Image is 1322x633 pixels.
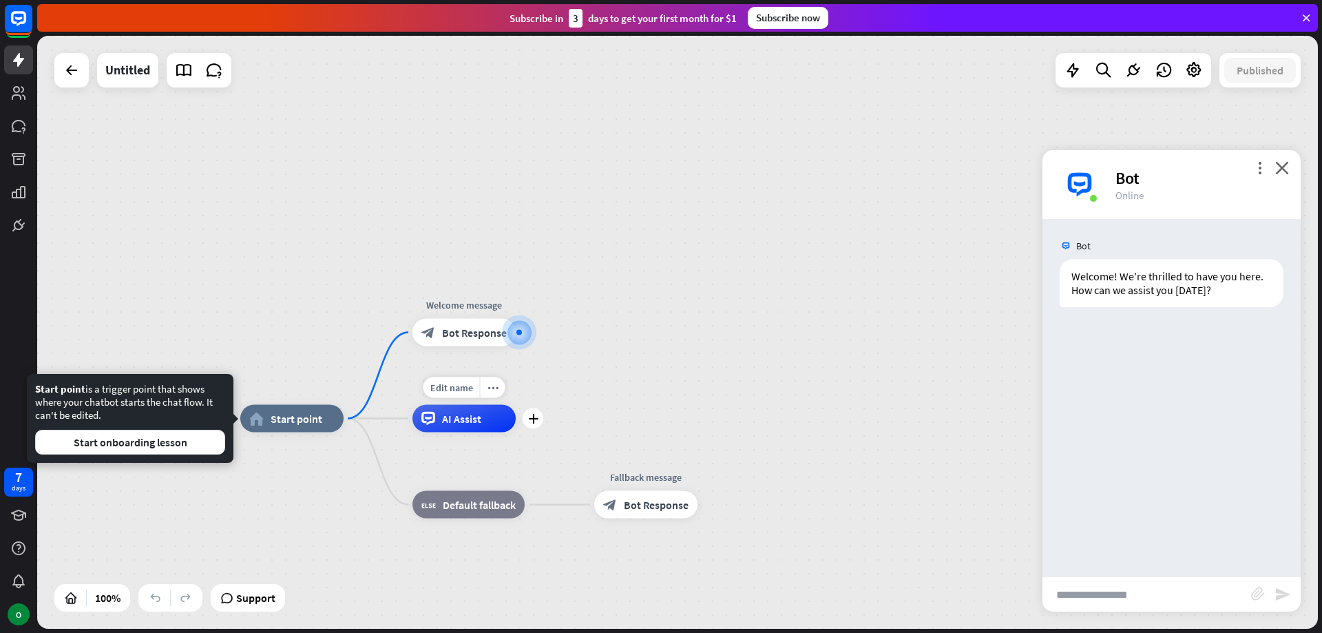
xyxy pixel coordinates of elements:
div: Subscribe now [748,7,828,29]
span: Support [236,587,275,609]
div: Online [1115,189,1284,202]
div: O [8,603,30,625]
i: block_fallback [421,498,436,512]
i: close [1275,161,1289,174]
button: Start onboarding lesson [35,430,225,455]
div: days [12,484,25,493]
span: Default fallback [443,498,516,512]
i: plus [528,414,538,424]
div: Subscribe in days to get your first month for $1 [510,9,737,28]
span: Bot [1076,240,1091,252]
div: Bot [1115,167,1284,189]
span: Bot Response [442,326,507,340]
i: block_attachment [1251,587,1265,601]
div: Welcome! We're thrilled to have you here. How can we assist you [DATE]? [1060,259,1283,307]
span: AI Assist [442,412,481,426]
i: more_vert [1253,161,1266,174]
i: block_bot_response [421,326,435,340]
i: block_bot_response [603,498,617,512]
a: 7 days [4,468,33,497]
button: Open LiveChat chat widget [11,6,52,47]
i: send [1274,586,1291,603]
div: 7 [15,471,22,484]
div: Untitled [105,53,150,87]
span: Start point [271,412,322,426]
div: Fallback message [584,470,708,484]
div: 100% [91,587,125,609]
i: home_2 [249,412,264,426]
div: is a trigger point that shows where your chatbot starts the chat flow. It can't be edited. [35,382,225,455]
span: Edit name [430,382,473,394]
span: Bot Response [624,498,689,512]
div: 3 [569,9,583,28]
i: more_horiz [487,382,499,393]
button: Published [1224,58,1296,83]
span: Start point [35,382,85,395]
div: Welcome message [402,298,526,312]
